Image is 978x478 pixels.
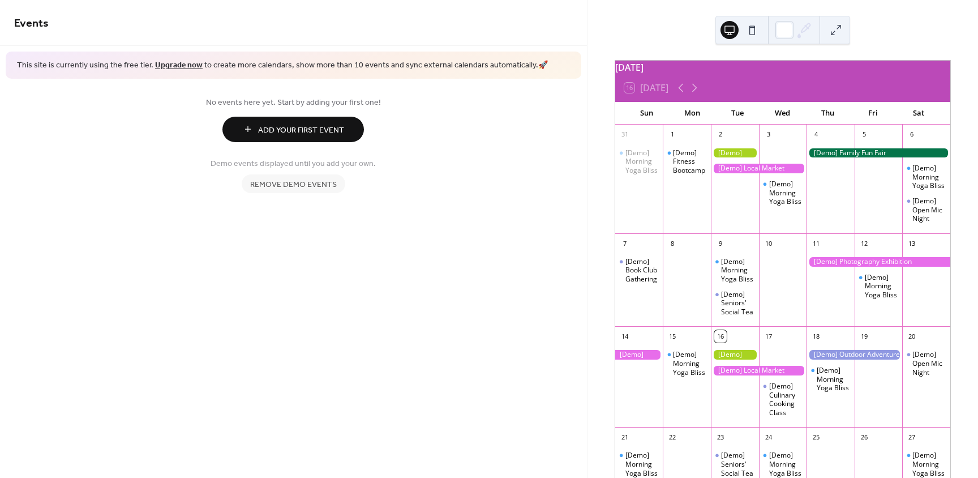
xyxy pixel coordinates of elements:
[805,102,851,125] div: Thu
[711,290,759,317] div: [Demo] Seniors' Social Tea
[807,257,950,267] div: [Demo] Photography Exhibition
[242,174,345,193] button: Remove demo events
[615,61,950,74] div: [DATE]
[258,124,344,136] span: Add Your First Event
[762,330,775,343] div: 17
[663,350,711,377] div: [Demo] Morning Yoga Bliss
[666,431,679,443] div: 22
[912,164,946,190] div: [Demo] Morning Yoga Bliss
[711,257,759,284] div: [Demo] Morning Yoga Bliss
[711,148,759,158] div: [Demo] Gardening Workshop
[769,382,803,417] div: [Demo] Culinary Cooking Class
[807,366,855,392] div: [Demo] Morning Yoga Bliss
[858,237,870,250] div: 12
[714,330,727,343] div: 16
[211,157,376,169] span: Demo events displayed until you add your own.
[715,102,760,125] div: Tue
[619,237,631,250] div: 7
[759,180,807,206] div: [Demo] Morning Yoga Bliss
[711,164,807,173] div: [Demo] Local Market
[906,129,918,141] div: 6
[663,148,711,175] div: [Demo] Fitness Bootcamp
[670,102,715,125] div: Mon
[858,330,870,343] div: 19
[762,129,775,141] div: 3
[759,382,807,417] div: [Demo] Culinary Cooking Class
[721,451,754,477] div: [Demo] Seniors' Social Tea
[666,129,679,141] div: 1
[619,330,631,343] div: 14
[912,350,946,377] div: [Demo] Open Mic Night
[721,290,754,317] div: [Demo] Seniors' Social Tea
[906,330,918,343] div: 20
[810,431,822,443] div: 25
[14,12,49,35] span: Events
[902,197,950,223] div: [Demo] Open Mic Night
[810,330,822,343] div: 18
[619,129,631,141] div: 31
[624,102,670,125] div: Sun
[906,237,918,250] div: 13
[896,102,941,125] div: Sat
[912,451,946,477] div: [Demo] Morning Yoga Bliss
[817,366,850,392] div: [Demo] Morning Yoga Bliss
[762,431,775,443] div: 24
[619,431,631,443] div: 21
[769,451,803,477] div: [Demo] Morning Yoga Bliss
[625,257,659,284] div: [Demo] Book Club Gathering
[711,451,759,477] div: [Demo] Seniors' Social Tea
[155,58,203,73] a: Upgrade now
[858,431,870,443] div: 26
[807,148,950,158] div: [Demo] Family Fun Fair
[912,197,946,223] div: [Demo] Open Mic Night
[902,350,950,377] div: [Demo] Open Mic Night
[769,180,803,206] div: [Demo] Morning Yoga Bliss
[711,366,807,375] div: [Demo] Local Market
[902,451,950,477] div: [Demo] Morning Yoga Bliss
[14,96,573,108] span: No events here yet. Start by adding your first one!
[711,350,759,360] div: [Demo] Gardening Workshop
[17,60,548,71] span: This site is currently using the free tier. to create more calendars, show more than 10 events an...
[810,237,822,250] div: 11
[810,129,822,141] div: 4
[666,330,679,343] div: 15
[615,257,663,284] div: [Demo] Book Club Gathering
[865,273,898,300] div: [Demo] Morning Yoga Bliss
[222,117,364,142] button: Add Your First Event
[714,431,727,443] div: 23
[625,451,659,477] div: [Demo] Morning Yoga Bliss
[760,102,805,125] div: Wed
[14,117,573,142] a: Add Your First Event
[673,350,706,377] div: [Demo] Morning Yoga Bliss
[615,148,663,175] div: [Demo] Morning Yoga Bliss
[615,451,663,477] div: [Demo] Morning Yoga Bliss
[721,257,754,284] div: [Demo] Morning Yoga Bliss
[902,164,950,190] div: [Demo] Morning Yoga Bliss
[858,129,870,141] div: 5
[250,178,337,190] span: Remove demo events
[762,237,775,250] div: 10
[673,148,706,175] div: [Demo] Fitness Bootcamp
[666,237,679,250] div: 8
[615,350,663,360] div: [Demo] Photography Exhibition
[714,129,727,141] div: 2
[625,148,659,175] div: [Demo] Morning Yoga Bliss
[906,431,918,443] div: 27
[851,102,896,125] div: Fri
[855,273,903,300] div: [Demo] Morning Yoga Bliss
[807,350,902,360] div: [Demo] Outdoor Adventure Day
[759,451,807,477] div: [Demo] Morning Yoga Bliss
[714,237,727,250] div: 9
